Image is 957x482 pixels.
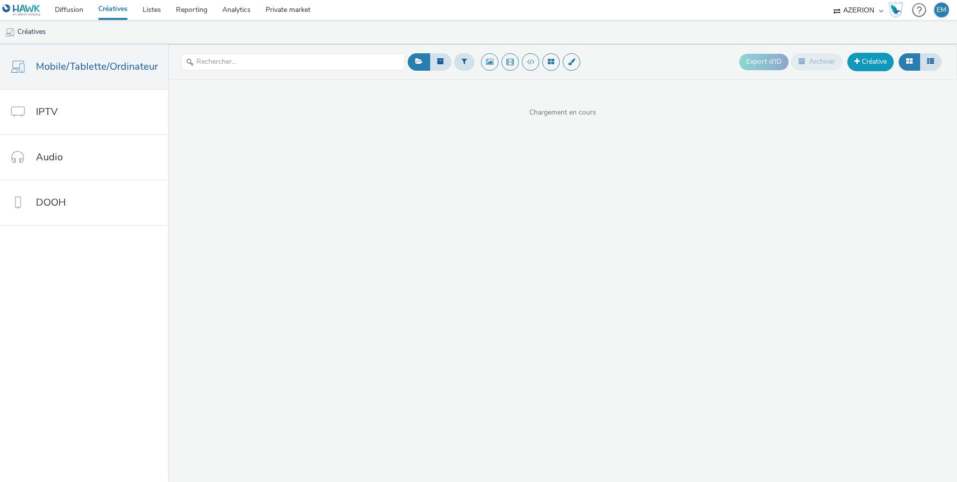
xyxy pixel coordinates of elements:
[888,2,907,18] a: Hawk Academy
[888,2,903,18] img: Hawk Academy
[36,105,58,119] span: IPTV
[36,195,66,210] span: DOOH
[791,53,842,70] button: Archiver
[36,150,63,164] span: Audio
[2,4,41,16] img: undefined Logo
[168,108,957,118] span: Chargement en cours
[739,54,789,70] button: Export d'ID
[36,59,158,74] span: Mobile/Tablette/Ordinateur
[847,53,894,71] a: Créative
[181,53,405,71] input: Rechercher...
[937,2,947,17] div: EM
[899,53,920,70] button: Grille
[920,53,942,70] button: Liste
[5,27,15,37] img: mobile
